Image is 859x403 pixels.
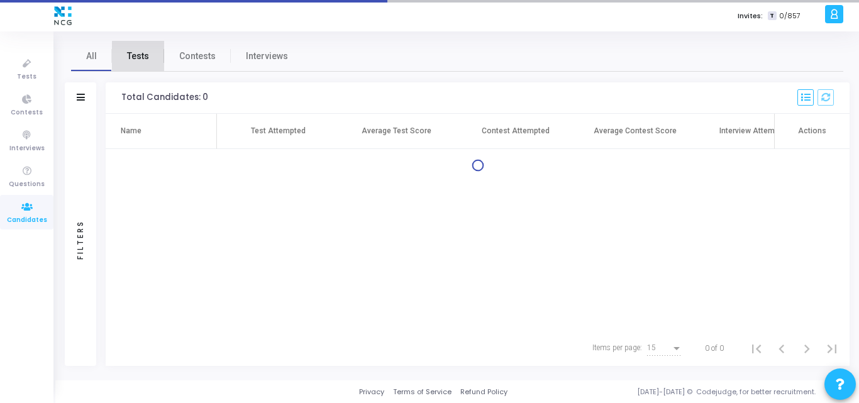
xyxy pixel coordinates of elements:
[507,387,843,397] div: [DATE]-[DATE] © Codejudge, for better recruitment.
[246,50,288,63] span: Interviews
[127,50,149,63] span: Tests
[86,50,97,63] span: All
[647,344,682,353] mat-select: Items per page:
[393,387,452,397] a: Terms of Service
[456,114,575,149] th: Contest Attempted
[794,336,819,361] button: Next page
[179,50,216,63] span: Contests
[774,114,850,149] th: Actions
[768,11,776,21] span: T
[121,125,141,136] div: Name
[695,114,814,149] th: Interview Attempted
[9,143,45,154] span: Interviews
[17,72,36,82] span: Tests
[359,387,384,397] a: Privacy
[51,3,75,28] img: logo
[336,114,456,149] th: Average Test Score
[769,336,794,361] button: Previous page
[592,342,642,353] div: Items per page:
[75,170,86,309] div: Filters
[705,343,724,354] div: 0 of 0
[819,336,845,361] button: Last page
[217,114,336,149] th: Test Attempted
[460,387,507,397] a: Refund Policy
[11,108,43,118] span: Contests
[744,336,769,361] button: First page
[121,92,208,102] div: Total Candidates: 0
[575,114,695,149] th: Average Contest Score
[7,215,47,226] span: Candidates
[9,179,45,190] span: Questions
[738,11,763,21] label: Invites:
[647,343,656,352] span: 15
[779,11,801,21] span: 0/857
